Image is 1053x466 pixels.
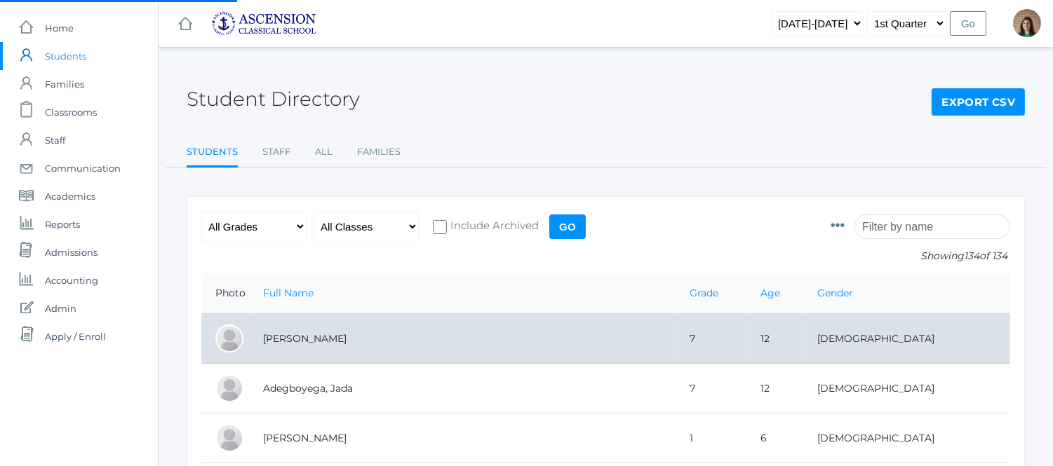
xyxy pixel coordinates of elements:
span: Home [45,14,74,42]
div: Levi Adams [215,324,243,352]
input: Filter by name [854,214,1010,239]
td: Adegboyega, Jada [249,364,676,413]
td: 7 [676,364,746,413]
img: 2_ascension-logo-blue.jpg [211,11,316,36]
a: Grade [690,287,718,299]
a: Age [760,287,780,299]
span: Staff [45,126,65,154]
span: 134 [964,249,979,262]
h2: Student Directory [187,88,360,110]
th: Photo [201,273,249,314]
a: Gender [817,287,853,299]
td: [DEMOGRAPHIC_DATA] [803,413,1010,463]
div: Jenna Adams [1013,9,1041,37]
input: Go [549,214,586,239]
div: Jada Adegboyega [215,374,243,402]
a: Export CSV [932,88,1025,116]
span: Classrooms [45,98,97,126]
td: 12 [746,364,803,413]
div: Henry Amos [215,424,243,452]
span: Students [45,42,86,70]
span: Communication [45,154,121,182]
span: Include Archived [447,218,539,235]
p: Showing of 134 [831,249,1010,263]
td: [DEMOGRAPHIC_DATA] [803,314,1010,364]
span: Accounting [45,266,98,294]
td: 6 [746,413,803,463]
a: Staff [262,138,290,166]
td: [DEMOGRAPHIC_DATA] [803,364,1010,413]
td: 7 [676,314,746,364]
a: Full Name [263,287,314,299]
span: Admissions [45,238,98,266]
span: Families [45,70,84,98]
input: Go [950,11,986,36]
span: Reports [45,210,80,238]
a: Families [357,138,401,166]
td: 1 [676,413,746,463]
a: Students [187,138,238,168]
td: [PERSON_NAME] [249,314,676,364]
td: 12 [746,314,803,364]
td: [PERSON_NAME] [249,413,676,463]
span: Admin [45,294,76,322]
span: Academics [45,182,95,210]
input: Include Archived [433,220,447,234]
a: All [315,138,333,166]
span: Apply / Enroll [45,322,106,350]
